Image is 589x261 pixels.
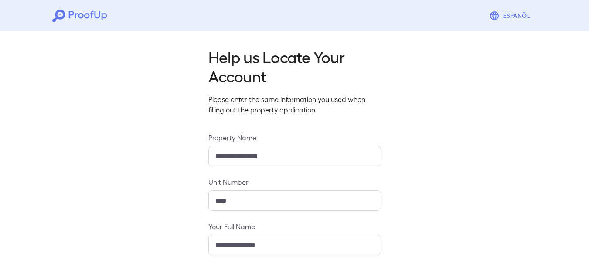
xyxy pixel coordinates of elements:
[208,177,381,187] label: Unit Number
[208,221,381,231] label: Your Full Name
[486,7,537,24] button: Espanõl
[208,132,381,142] label: Property Name
[208,94,381,115] p: Please enter the same information you used when filling out the property application.
[208,47,381,85] h2: Help us Locate Your Account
